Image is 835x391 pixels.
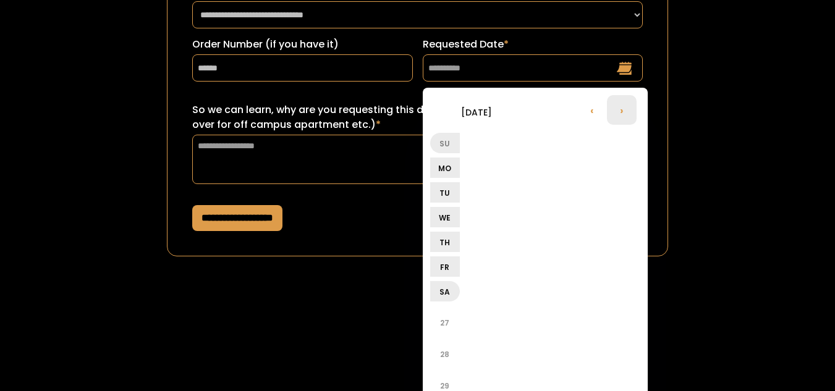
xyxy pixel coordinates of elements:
[192,37,412,52] label: Order Number (if you have it)
[430,308,460,337] li: 27
[430,281,460,301] li: Sa
[430,158,460,178] li: Mo
[430,232,460,252] li: Th
[430,133,460,153] li: Su
[430,182,460,203] li: Tu
[430,256,460,277] li: Fr
[430,339,460,369] li: 28
[430,207,460,227] li: We
[423,37,643,52] label: Requested Date
[430,97,523,127] li: [DATE]
[577,95,607,125] li: ‹
[192,103,643,132] label: So we can learn, why are you requesting this date? (ex: sorority recruitment, lease turn over for...
[607,95,637,125] li: ›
